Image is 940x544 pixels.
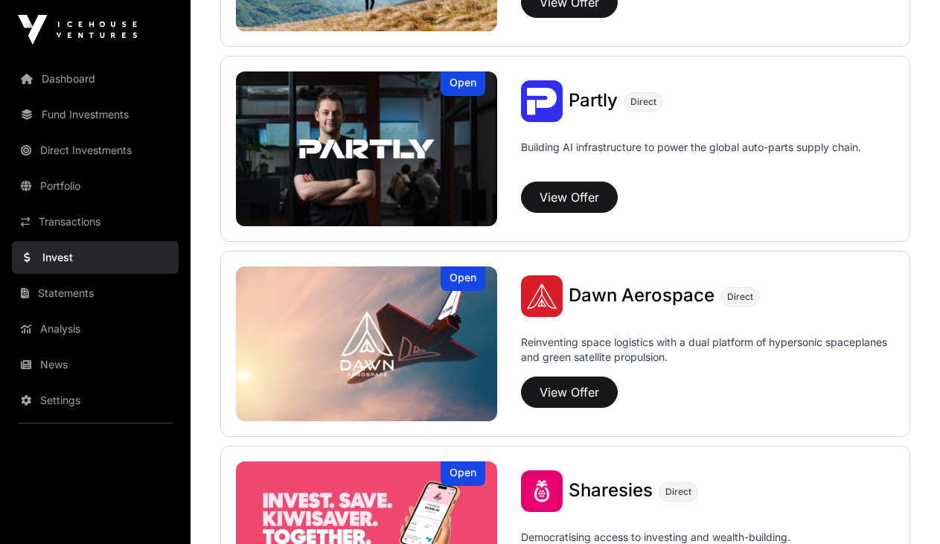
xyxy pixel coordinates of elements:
img: Sharesies [521,470,563,512]
span: Direct [665,486,691,498]
a: News [12,348,179,381]
div: Open [441,461,485,486]
iframe: Chat Widget [866,473,940,544]
a: Fund Investments [12,98,179,131]
a: PartlyOpen [236,71,497,226]
img: Icehouse Ventures Logo [18,15,137,45]
img: Partly [236,71,497,226]
a: Portfolio [12,170,179,202]
img: Dawn Aerospace [236,266,497,421]
a: Dawn Aerospace [569,287,714,306]
a: Direct Investments [12,134,179,167]
div: Open [441,266,485,291]
span: Partly [569,89,618,111]
button: View Offer [521,182,618,213]
span: Dawn Aerospace [569,284,714,306]
a: Sharesies [569,481,653,501]
span: Sharesies [569,479,653,501]
div: Open [441,71,485,96]
a: Invest [12,241,179,274]
a: Settings [12,384,179,417]
button: View Offer [521,377,618,408]
a: Partly [569,92,618,111]
span: Direct [727,291,753,303]
p: Building AI infrastructure to power the global auto-parts supply chain. [521,140,861,176]
a: Statements [12,277,179,310]
a: Dawn AerospaceOpen [236,266,497,421]
a: Dashboard [12,63,179,95]
img: Dawn Aerospace [521,275,563,317]
span: Direct [630,96,656,108]
img: Partly [521,80,563,122]
p: Reinventing space logistics with a dual platform of hypersonic spaceplanes and green satellite pr... [521,335,895,371]
a: Transactions [12,205,179,238]
a: Analysis [12,313,179,345]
